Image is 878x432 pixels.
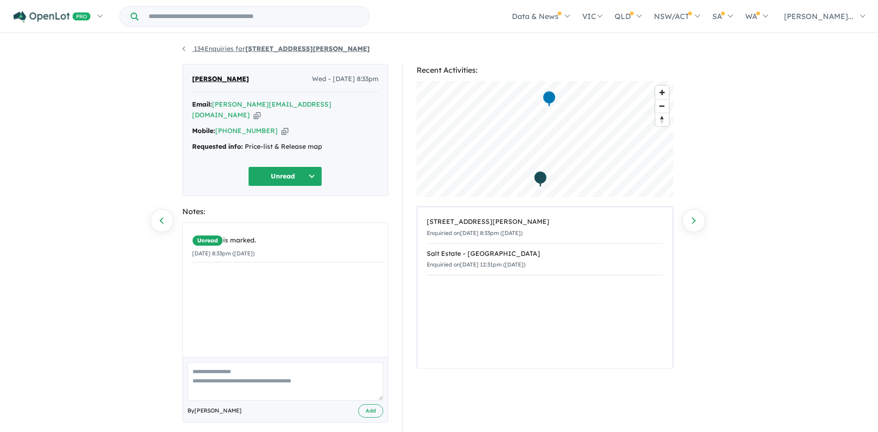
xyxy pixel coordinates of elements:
[427,229,523,236] small: Enquiried on [DATE] 8:33pm ([DATE])
[312,74,379,85] span: Wed - [DATE] 8:33pm
[358,404,383,418] button: Add
[187,406,242,415] span: By [PERSON_NAME]
[182,44,370,53] a: 134Enquiries for[STREET_ADDRESS][PERSON_NAME]
[281,126,288,136] button: Copy
[655,113,669,126] button: Reset bearing to north
[427,216,663,228] div: [STREET_ADDRESS][PERSON_NAME]
[192,100,212,108] strong: Email:
[542,90,556,108] div: Map marker
[192,127,215,135] strong: Mobile:
[533,171,547,188] div: Map marker
[655,100,669,113] span: Zoom out
[192,235,223,246] span: Unread
[245,44,370,53] strong: [STREET_ADDRESS][PERSON_NAME]
[215,127,278,135] a: [PHONE_NUMBER]
[192,142,243,151] strong: Requested info:
[427,243,663,276] a: Salt Estate - [GEOGRAPHIC_DATA]Enquiried on[DATE] 12:31pm ([DATE])
[192,141,379,152] div: Price-list & Release map
[427,261,525,268] small: Enquiried on [DATE] 12:31pm ([DATE])
[417,64,673,76] div: Recent Activities:
[13,11,91,23] img: Openlot PRO Logo White
[182,205,388,218] div: Notes:
[140,6,367,26] input: Try estate name, suburb, builder or developer
[182,44,696,55] nav: breadcrumb
[248,166,322,186] button: Unread
[655,86,669,99] button: Zoom in
[427,212,663,244] a: [STREET_ADDRESS][PERSON_NAME]Enquiried on[DATE] 8:33pm ([DATE])
[417,81,673,197] canvas: Map
[427,248,663,260] div: Salt Estate - [GEOGRAPHIC_DATA]
[784,12,853,21] span: [PERSON_NAME]...
[192,100,331,120] a: [PERSON_NAME][EMAIL_ADDRESS][DOMAIN_NAME]
[254,110,261,120] button: Copy
[192,250,255,257] small: [DATE] 8:33pm ([DATE])
[655,99,669,113] button: Zoom out
[192,235,386,246] div: is marked.
[192,74,249,85] span: [PERSON_NAME]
